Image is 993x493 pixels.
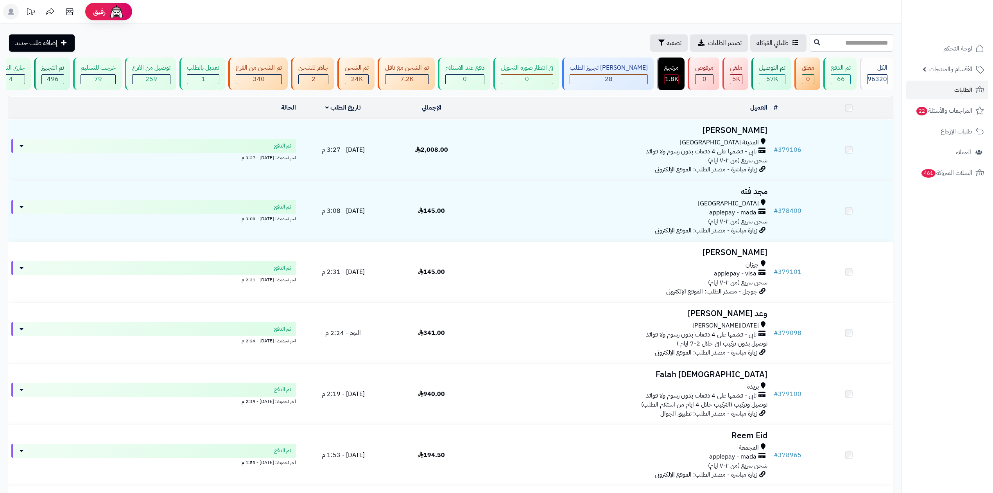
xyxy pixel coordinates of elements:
[418,389,445,399] span: 940.00
[47,74,59,84] span: 496
[178,58,227,90] a: تعديل بالطلب 1
[956,147,971,158] span: العملاء
[93,7,106,16] span: رفيق
[274,386,291,394] span: تم الدفع
[906,122,988,141] a: طلبات الإرجاع
[605,74,613,84] span: 28
[774,267,801,277] a: #379101
[655,58,686,90] a: مرتجع 1.8K
[774,206,778,216] span: #
[479,431,767,440] h3: Reem Eid
[929,64,972,75] span: الأقسام والمنتجات
[446,75,484,84] div: 0
[376,58,436,90] a: تم الشحن مع ناقل 7.2K
[646,330,756,339] span: تابي - قسّمها على 4 دفعات بدون رسوم ولا فوائد
[236,75,281,84] div: 340
[132,63,170,72] div: توصيل من الفرع
[906,164,988,182] a: السلات المتروكة461
[9,74,13,84] span: 4
[695,63,713,72] div: مرفوض
[667,38,681,48] span: تصفية
[274,142,291,150] span: تم الدفع
[906,39,988,58] a: لوحة التحكم
[730,63,742,72] div: ملغي
[201,74,205,84] span: 1
[774,450,778,460] span: #
[422,103,441,112] a: الإجمالي
[759,75,785,84] div: 56970
[703,74,706,84] span: 0
[837,74,845,84] span: 66
[274,264,291,272] span: تم الدفع
[400,74,414,84] span: 7.2K
[943,43,972,54] span: لوحة التحكم
[11,336,296,344] div: اخر تحديث: [DATE] - 2:24 م
[236,63,282,72] div: تم الشحن من الفرع
[21,4,40,22] a: تحديثات المنصة
[322,267,365,277] span: [DATE] - 2:31 م
[11,458,296,466] div: اخر تحديث: [DATE] - 1:53 م
[692,321,759,330] span: [DATE][PERSON_NAME]
[709,452,756,461] span: applepay - mada
[501,63,553,72] div: في انتظار صورة التحويل
[322,145,365,155] span: [DATE] - 3:27 م
[858,58,895,90] a: الكل96320
[695,75,713,84] div: 0
[72,58,123,90] a: خرجت للتسليم 79
[774,450,801,460] a: #378965
[690,34,748,52] a: تصدير الطلبات
[81,75,115,84] div: 79
[501,75,553,84] div: 0
[906,81,988,99] a: الطلبات
[9,34,75,52] a: إضافة طلب جديد
[299,75,328,84] div: 2
[322,206,365,216] span: [DATE] - 3:08 م
[759,63,785,72] div: تم التوصيل
[774,206,801,216] a: #378400
[766,74,778,84] span: 57K
[831,75,850,84] div: 66
[747,382,759,391] span: بريدة
[708,38,742,48] span: تصدير الطلبات
[289,58,336,90] a: جاهز للشحن 2
[793,58,822,90] a: معلق 0
[298,63,328,72] div: جاهز للشحن
[492,58,561,90] a: في انتظار صورة التحويل 0
[570,75,647,84] div: 28
[322,389,365,399] span: [DATE] - 2:19 م
[345,75,368,84] div: 24018
[655,348,757,357] span: زيارة مباشرة - مصدر الطلب: الموقع الإلكتروني
[739,443,759,452] span: المجمعة
[479,309,767,318] h3: وعد [PERSON_NAME]
[11,153,296,161] div: اخر تحديث: [DATE] - 3:27 م
[732,74,740,84] span: 5K
[954,85,972,95] span: الطلبات
[325,328,361,338] span: اليوم - 2:24 م
[281,103,296,112] a: الحالة
[916,107,927,115] span: 22
[655,226,757,235] span: زيارة مباشرة - مصدر الطلب: الموقع الإلكتروني
[479,126,767,135] h3: [PERSON_NAME]
[916,105,972,116] span: المراجعات والأسئلة
[774,145,801,155] a: #379106
[714,269,756,278] span: applepay - visa
[274,325,291,333] span: تم الدفع
[11,397,296,405] div: اخر تحديث: [DATE] - 2:19 م
[774,267,778,277] span: #
[81,63,116,72] div: خرجت للتسليم
[479,370,767,379] h3: [DEMOGRAPHIC_DATA] Falah
[868,74,887,84] span: 96320
[32,58,72,90] a: تم التجهيز 496
[145,74,157,84] span: 259
[325,103,361,112] a: تاريخ الطلب
[41,63,64,72] div: تم التجهيز
[274,447,291,455] span: تم الدفع
[479,248,767,257] h3: [PERSON_NAME]
[660,409,757,418] span: زيارة مباشرة - مصدر الطلب: تطبيق الجوال
[774,103,778,112] a: #
[802,75,814,84] div: 0
[641,400,767,409] span: توصيل وتركيب (التركيب خلال 4 ايام من استلام الطلب)
[664,63,679,72] div: مرتجع
[253,74,265,84] span: 340
[941,126,972,137] span: طلبات الإرجاع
